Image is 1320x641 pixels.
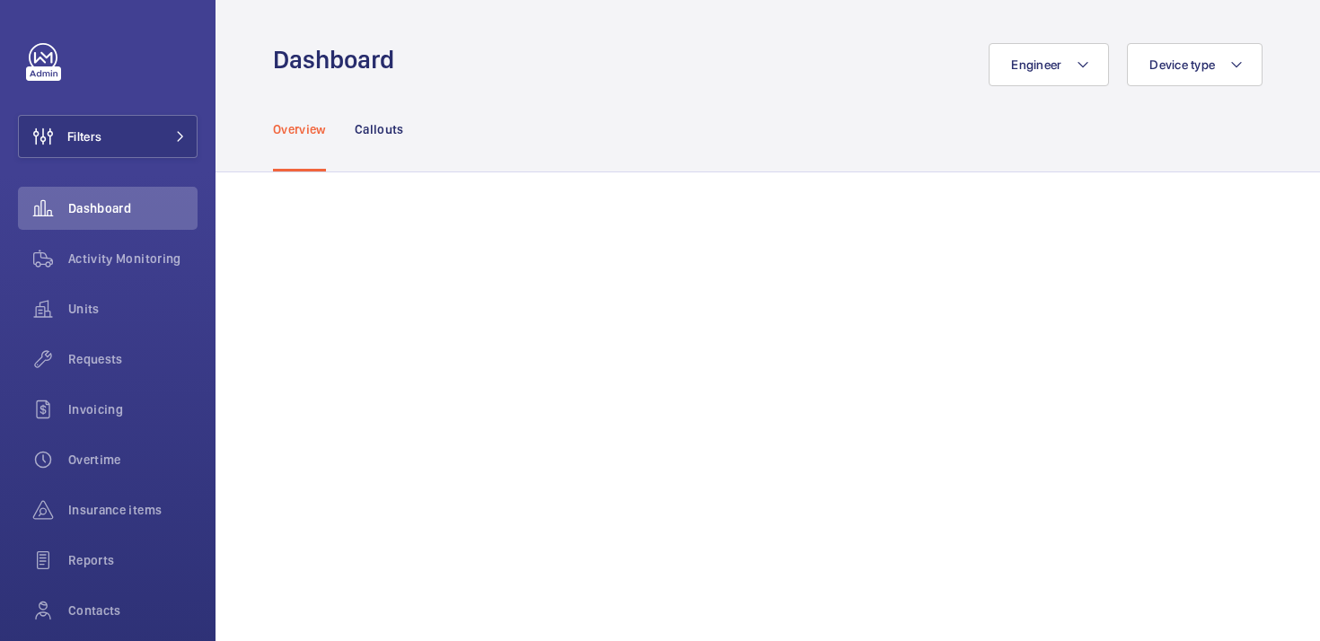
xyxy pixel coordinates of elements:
button: Filters [18,115,198,158]
span: Reports [68,551,198,569]
span: Requests [68,350,198,368]
span: Insurance items [68,501,198,519]
span: Activity Monitoring [68,250,198,268]
span: Device type [1149,57,1215,72]
button: Engineer [989,43,1109,86]
p: Overview [273,120,326,138]
span: Filters [67,127,101,145]
span: Invoicing [68,400,198,418]
button: Device type [1127,43,1263,86]
p: Callouts [355,120,404,138]
span: Contacts [68,601,198,619]
span: Units [68,300,198,318]
h1: Dashboard [273,43,405,76]
span: Overtime [68,451,198,469]
span: Dashboard [68,199,198,217]
span: Engineer [1011,57,1061,72]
